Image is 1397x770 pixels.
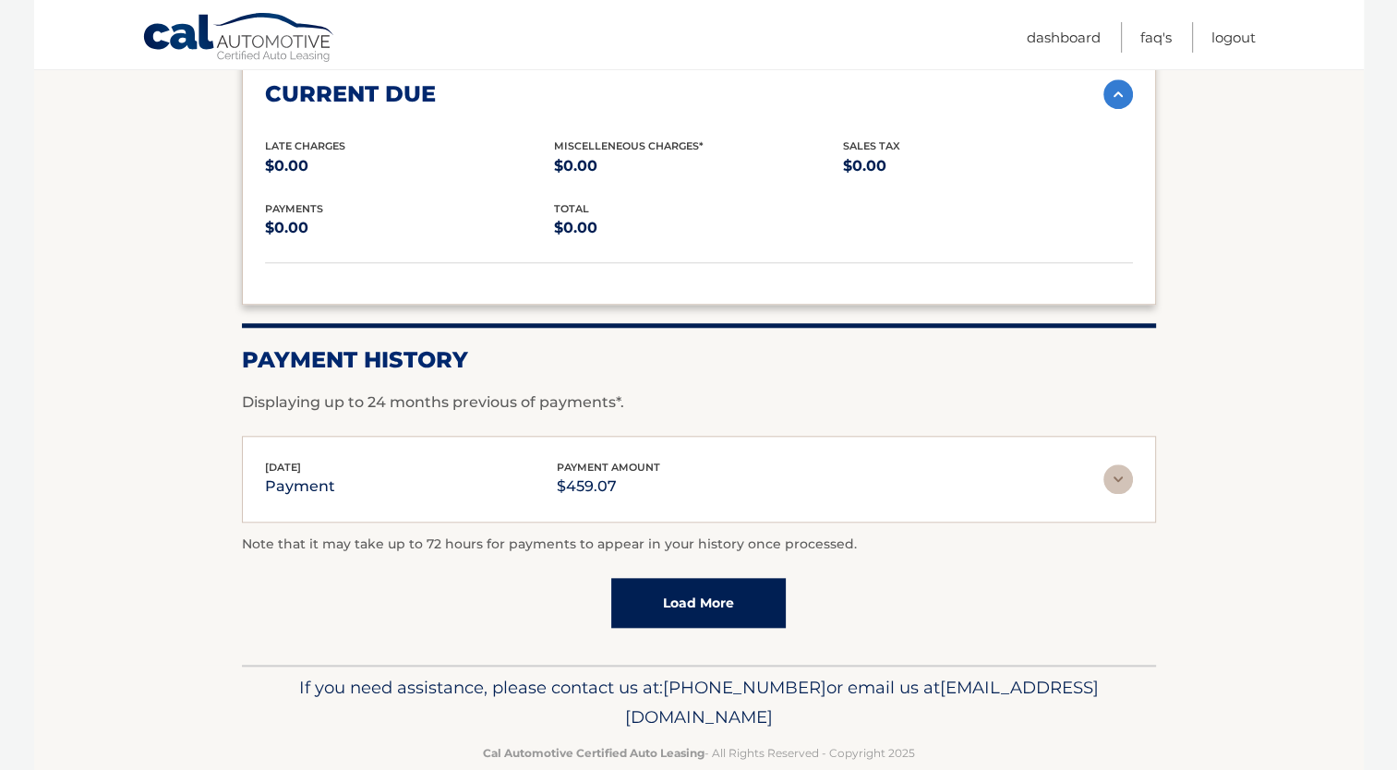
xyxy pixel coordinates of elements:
[265,139,345,152] span: Late Charges
[242,391,1156,414] p: Displaying up to 24 months previous of payments*.
[554,215,843,241] p: $0.00
[554,202,589,215] span: total
[265,153,554,179] p: $0.00
[1103,464,1133,494] img: accordion-rest.svg
[483,746,705,760] strong: Cal Automotive Certified Auto Leasing
[142,12,336,66] a: Cal Automotive
[1211,22,1256,53] a: Logout
[557,474,660,499] p: $459.07
[1027,22,1101,53] a: Dashboard
[265,461,301,474] span: [DATE]
[242,346,1156,374] h2: Payment History
[254,673,1144,732] p: If you need assistance, please contact us at: or email us at
[1140,22,1172,53] a: FAQ's
[1103,79,1133,109] img: accordion-active.svg
[611,578,786,628] a: Load More
[843,139,900,152] span: Sales Tax
[265,202,323,215] span: payments
[254,743,1144,763] p: - All Rights Reserved - Copyright 2025
[242,534,1156,556] p: Note that it may take up to 72 hours for payments to appear in your history once processed.
[265,215,554,241] p: $0.00
[625,677,1099,728] span: [EMAIL_ADDRESS][DOMAIN_NAME]
[265,474,335,499] p: payment
[554,153,843,179] p: $0.00
[557,461,660,474] span: payment amount
[663,677,826,698] span: [PHONE_NUMBER]
[843,153,1132,179] p: $0.00
[554,139,704,152] span: Miscelleneous Charges*
[265,80,436,108] h2: current due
